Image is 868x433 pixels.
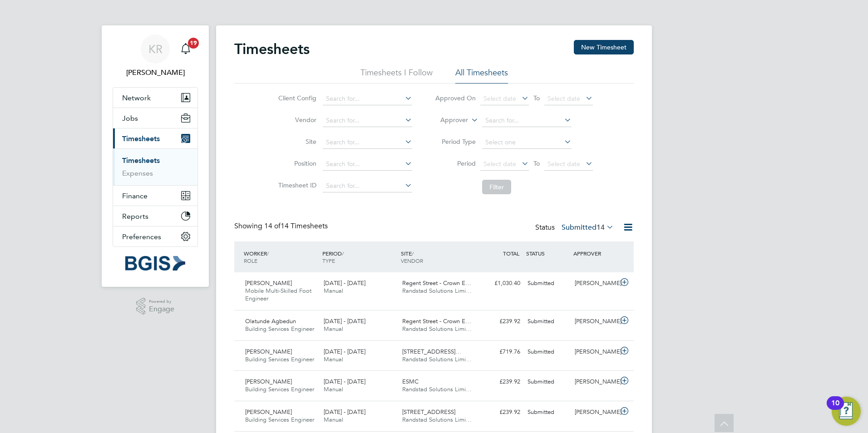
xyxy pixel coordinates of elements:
[188,38,199,49] span: 19
[342,250,344,257] span: /
[122,156,160,165] a: Timesheets
[524,344,571,359] div: Submitted
[125,256,185,271] img: bgis-logo-retina.png
[597,223,605,232] span: 14
[477,276,524,291] div: £1,030.40
[402,317,471,325] span: Regent Street - Crown E…
[113,128,197,148] button: Timesheets
[323,114,412,127] input: Search for...
[324,279,365,287] span: [DATE] - [DATE]
[136,298,175,315] a: Powered byEngage
[113,88,197,108] button: Network
[399,245,477,269] div: SITE
[122,232,161,241] span: Preferences
[276,116,316,124] label: Vendor
[483,160,516,168] span: Select date
[524,405,571,420] div: Submitted
[234,40,310,58] h2: Timesheets
[149,298,174,305] span: Powered by
[320,245,399,269] div: PERIOD
[245,287,311,302] span: Mobile Multi-Skilled Foot Engineer
[435,159,476,167] label: Period
[245,325,314,333] span: Building Services Engineer
[435,94,476,102] label: Approved On
[276,138,316,146] label: Site
[401,257,423,264] span: VENDOR
[832,397,861,426] button: Open Resource Center, 10 new notifications
[122,93,151,102] span: Network
[122,169,153,177] a: Expenses
[113,256,198,271] a: Go to home page
[531,92,542,104] span: To
[276,94,316,102] label: Client Config
[524,374,571,389] div: Submitted
[531,157,542,169] span: To
[482,114,572,127] input: Search for...
[524,314,571,329] div: Submitted
[324,385,343,393] span: Manual
[360,67,433,84] li: Timesheets I Follow
[264,221,281,231] span: 14 of
[122,192,148,200] span: Finance
[324,416,343,423] span: Manual
[402,279,471,287] span: Regent Street - Crown E…
[477,314,524,329] div: £239.92
[571,344,618,359] div: [PERSON_NAME]
[483,94,516,103] span: Select date
[245,378,292,385] span: [PERSON_NAME]
[324,287,343,295] span: Manual
[244,257,257,264] span: ROLE
[402,385,472,393] span: Randstad Solutions Limi…
[503,250,519,257] span: TOTAL
[482,136,572,149] input: Select one
[323,93,412,105] input: Search for...
[535,221,616,234] div: Status
[113,67,198,78] span: Kirsty Roberts
[324,348,365,355] span: [DATE] - [DATE]
[477,405,524,420] div: £239.92
[276,159,316,167] label: Position
[402,355,472,363] span: Randstad Solutions Limi…
[245,355,314,363] span: Building Services Engineer
[574,40,634,54] button: New Timesheet
[324,317,365,325] span: [DATE] - [DATE]
[122,134,160,143] span: Timesheets
[113,108,197,128] button: Jobs
[113,206,197,226] button: Reports
[571,405,618,420] div: [PERSON_NAME]
[524,245,571,261] div: STATUS
[427,116,468,125] label: Approver
[402,348,461,355] span: [STREET_ADDRESS]…
[177,34,195,64] a: 19
[324,325,343,333] span: Manual
[323,180,412,192] input: Search for...
[571,276,618,291] div: [PERSON_NAME]
[324,378,365,385] span: [DATE] - [DATE]
[245,279,292,287] span: [PERSON_NAME]
[113,226,197,246] button: Preferences
[113,148,197,185] div: Timesheets
[571,374,618,389] div: [PERSON_NAME]
[831,403,839,415] div: 10
[477,344,524,359] div: £719.76
[402,416,472,423] span: Randstad Solutions Limi…
[524,276,571,291] div: Submitted
[402,325,472,333] span: Randstad Solutions Limi…
[122,212,148,221] span: Reports
[245,348,292,355] span: [PERSON_NAME]
[547,160,580,168] span: Select date
[149,305,174,313] span: Engage
[267,250,269,257] span: /
[455,67,508,84] li: All Timesheets
[245,408,292,416] span: [PERSON_NAME]
[148,43,163,55] span: KR
[435,138,476,146] label: Period Type
[102,25,209,287] nav: Main navigation
[276,181,316,189] label: Timesheet ID
[234,221,330,231] div: Showing
[571,245,618,261] div: APPROVER
[562,223,614,232] label: Submitted
[113,34,198,78] a: KR[PERSON_NAME]
[402,378,419,385] span: ESMC
[477,374,524,389] div: £239.92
